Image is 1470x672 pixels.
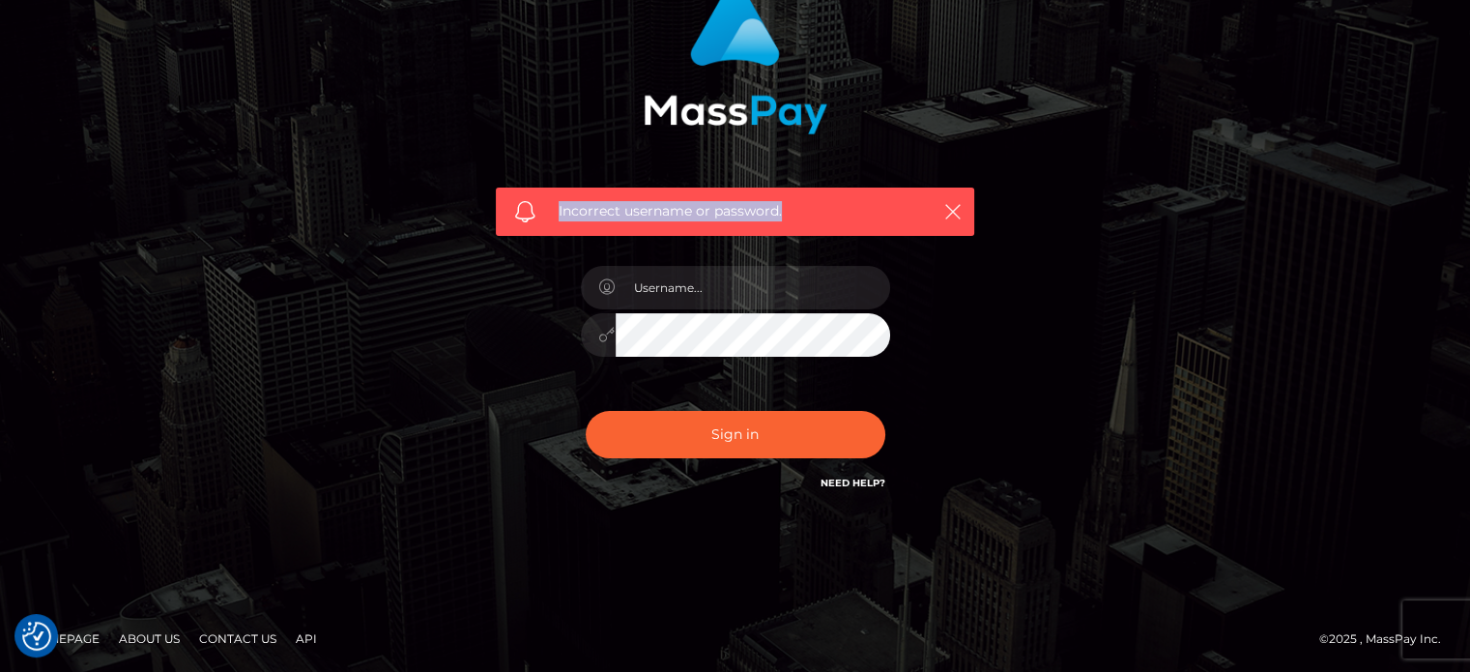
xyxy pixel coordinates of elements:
[616,266,890,309] input: Username...
[21,624,107,654] a: Homepage
[191,624,284,654] a: Contact Us
[1319,628,1456,650] div: © 2025 , MassPay Inc.
[22,622,51,651] button: Consent Preferences
[586,411,885,458] button: Sign in
[288,624,325,654] a: API
[821,477,885,489] a: Need Help?
[111,624,187,654] a: About Us
[22,622,51,651] img: Revisit consent button
[559,201,911,221] span: Incorrect username or password.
